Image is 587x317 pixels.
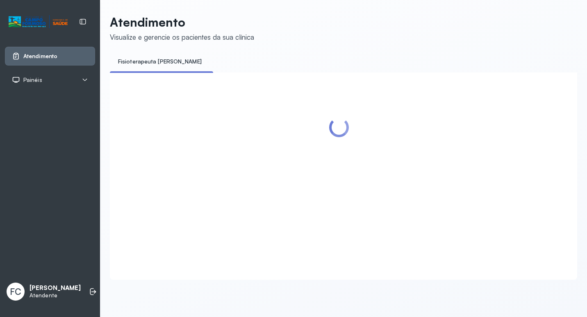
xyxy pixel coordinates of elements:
[23,53,57,60] span: Atendimento
[23,77,42,84] span: Painéis
[30,292,81,299] p: Atendente
[110,15,254,29] p: Atendimento
[110,55,210,68] a: Fisioterapeuta [PERSON_NAME]
[12,52,88,60] a: Atendimento
[9,15,68,29] img: Logotipo do estabelecimento
[10,286,21,297] span: FC
[30,284,81,292] p: [PERSON_NAME]
[110,33,254,41] div: Visualize e gerencie os pacientes da sua clínica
